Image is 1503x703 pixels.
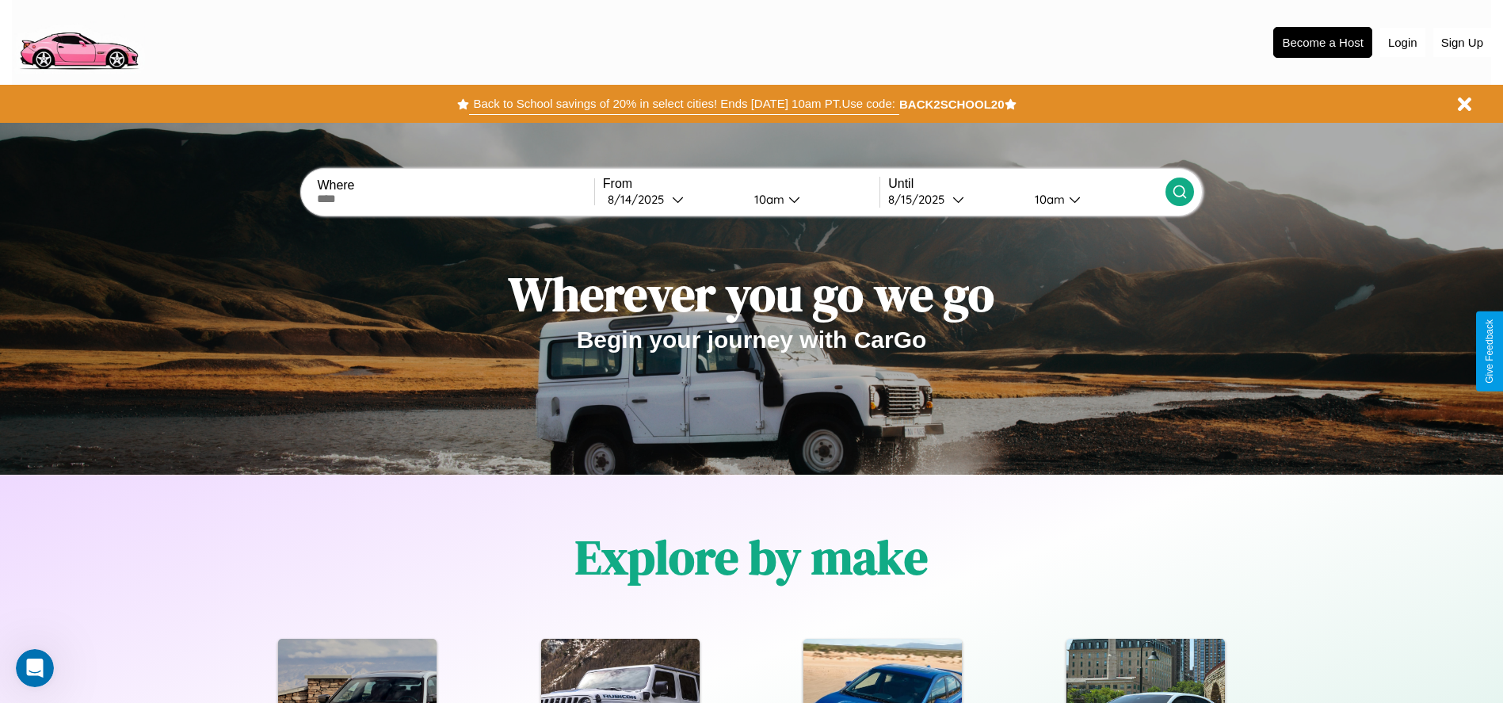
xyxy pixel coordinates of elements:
[1433,28,1491,57] button: Sign Up
[12,8,145,74] img: logo
[608,192,672,207] div: 8 / 14 / 2025
[746,192,788,207] div: 10am
[1273,27,1372,58] button: Become a Host
[888,192,952,207] div: 8 / 15 / 2025
[603,177,879,191] label: From
[603,191,742,208] button: 8/14/2025
[575,525,928,590] h1: Explore by make
[1022,191,1165,208] button: 10am
[742,191,880,208] button: 10am
[1380,28,1425,57] button: Login
[1027,192,1069,207] div: 10am
[1484,319,1495,384] div: Give Feedback
[16,649,54,687] iframe: Intercom live chat
[888,177,1165,191] label: Until
[317,178,593,193] label: Where
[899,97,1005,111] b: BACK2SCHOOL20
[469,93,898,115] button: Back to School savings of 20% in select cities! Ends [DATE] 10am PT.Use code:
